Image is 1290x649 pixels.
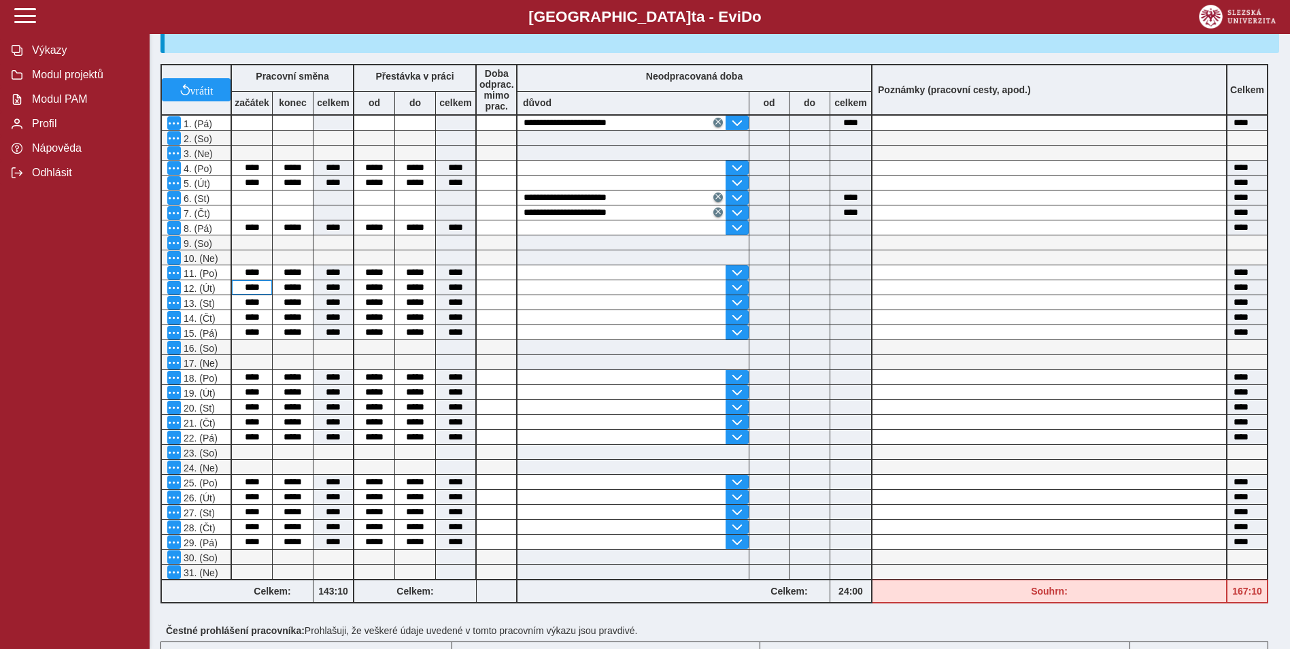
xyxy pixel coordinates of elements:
button: Menu [167,326,181,339]
button: Menu [167,191,181,205]
b: Přestávka v práci [375,71,454,82]
button: Menu [167,565,181,579]
span: 16. (So) [181,343,218,354]
span: Modul PAM [28,93,138,105]
b: Celkem: [749,586,830,597]
span: Odhlásit [28,167,138,179]
span: 9. (So) [181,238,212,249]
b: Pracovní směna [256,71,328,82]
b: do [395,97,435,108]
b: Doba odprac. mimo prac. [479,68,514,112]
span: 7. (Čt) [181,208,210,219]
b: Souhrn: [1031,586,1068,597]
span: 3. (Ne) [181,148,213,159]
button: Menu [167,356,181,369]
span: 19. (Út) [181,388,216,399]
button: Menu [167,476,181,489]
span: 5. (Út) [181,178,210,189]
span: D [741,8,752,25]
button: Menu [167,251,181,265]
button: Menu [167,146,181,160]
span: 18. (Po) [181,373,218,384]
button: Menu [167,431,181,444]
b: do [790,97,830,108]
b: celkem [436,97,475,108]
button: Menu [167,266,181,280]
button: Menu [167,371,181,384]
button: Menu [167,311,181,324]
b: Čestné prohlášení pracovníka: [166,625,305,636]
span: 17. (Ne) [181,358,218,369]
b: od [354,97,394,108]
span: 26. (Út) [181,493,216,503]
b: Poznámky (pracovní cesty, apod.) [872,84,1036,95]
div: Fond pracovní doby (168 h) a součet hodin (167:10 h) se neshodují! [872,580,1227,603]
span: 22. (Pá) [181,433,218,444]
span: 29. (Pá) [181,537,218,548]
span: 21. (Čt) [181,418,216,429]
button: Menu [167,520,181,534]
span: 10. (Ne) [181,253,218,264]
b: začátek [232,97,272,108]
b: [GEOGRAPHIC_DATA] a - Evi [41,8,1249,26]
span: 25. (Po) [181,478,218,488]
button: Menu [167,386,181,399]
span: 1. (Pá) [181,118,212,129]
span: o [752,8,762,25]
b: důvod [523,97,551,108]
button: Menu [167,296,181,310]
span: 23. (So) [181,448,218,459]
b: celkem [313,97,353,108]
b: Celkem: [354,586,476,597]
b: 167:10 [1227,586,1267,597]
button: Menu [167,461,181,474]
button: Menu [167,236,181,250]
button: vrátit [162,78,231,101]
span: 14. (Čt) [181,313,216,324]
button: Menu [167,206,181,220]
span: 2. (So) [181,133,212,144]
span: 20. (St) [181,403,215,414]
b: celkem [830,97,871,108]
button: Menu [167,505,181,519]
span: 28. (Čt) [181,522,216,533]
span: Výkazy [28,44,138,56]
span: Nápověda [28,142,138,154]
span: vrátit [190,84,214,95]
span: 15. (Pá) [181,328,218,339]
button: Menu [167,161,181,175]
span: 4. (Po) [181,163,212,174]
b: Neodpracovaná doba [646,71,743,82]
span: 24. (Ne) [181,463,218,473]
div: Fond pracovní doby (168 h) a součet hodin (167:10 h) se neshodují! [1227,580,1268,603]
button: Menu [167,131,181,145]
b: konec [273,97,313,108]
div: Prohlašuji, že veškeré údaje uvedené v tomto pracovním výkazu jsou pravdivé. [160,620,1279,642]
span: 13. (St) [181,298,215,309]
span: 11. (Po) [181,268,218,279]
button: Menu [167,490,181,504]
span: 8. (Pá) [181,223,212,234]
button: Menu [167,341,181,354]
button: Menu [167,176,181,190]
button: Menu [167,535,181,549]
span: 31. (Ne) [181,567,218,578]
b: od [749,97,789,108]
button: Menu [167,550,181,564]
button: Menu [167,401,181,414]
button: Menu [167,116,181,130]
b: 24:00 [830,586,871,597]
button: Menu [167,446,181,459]
span: t [691,8,696,25]
b: Celkem [1230,84,1264,95]
span: 6. (St) [181,193,209,204]
img: logo_web_su.png [1199,5,1276,29]
span: 27. (St) [181,507,215,518]
b: Celkem: [232,586,313,597]
span: Modul projektů [28,69,138,81]
b: 143:10 [313,586,353,597]
span: Profil [28,118,138,130]
button: Menu [167,221,181,235]
button: Menu [167,416,181,429]
span: 30. (So) [181,552,218,563]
